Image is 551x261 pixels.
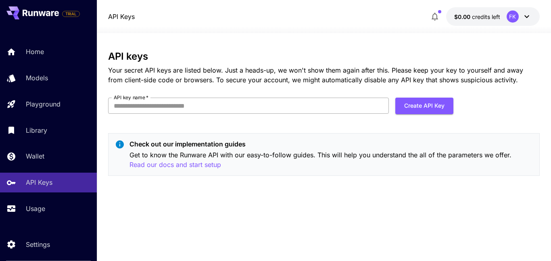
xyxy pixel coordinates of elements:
p: Wallet [26,151,44,161]
button: Read our docs and start setup [129,160,221,170]
p: Settings [26,240,50,249]
div: $0.00 [454,13,500,21]
button: Create API Key [395,98,453,114]
p: Usage [26,204,45,213]
p: Playground [26,99,61,109]
span: TRIAL [63,11,79,17]
h3: API keys [108,51,540,62]
p: Library [26,125,47,135]
nav: breadcrumb [108,12,135,21]
p: API Keys [26,177,52,187]
p: Your secret API keys are listed below. Just a heads-up, we won't show them again after this. Plea... [108,65,540,85]
p: Check out our implementation guides [129,139,533,149]
p: Models [26,73,48,83]
span: credits left [472,13,500,20]
span: Add your payment card to enable full platform functionality. [62,9,80,19]
button: $0.00FK [446,7,540,26]
div: FK [507,10,519,23]
label: API key name [114,94,148,101]
a: API Keys [108,12,135,21]
span: $0.00 [454,13,472,20]
p: Get to know the Runware API with our easy-to-follow guides. This will help you understand the all... [129,150,533,170]
p: Home [26,47,44,56]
